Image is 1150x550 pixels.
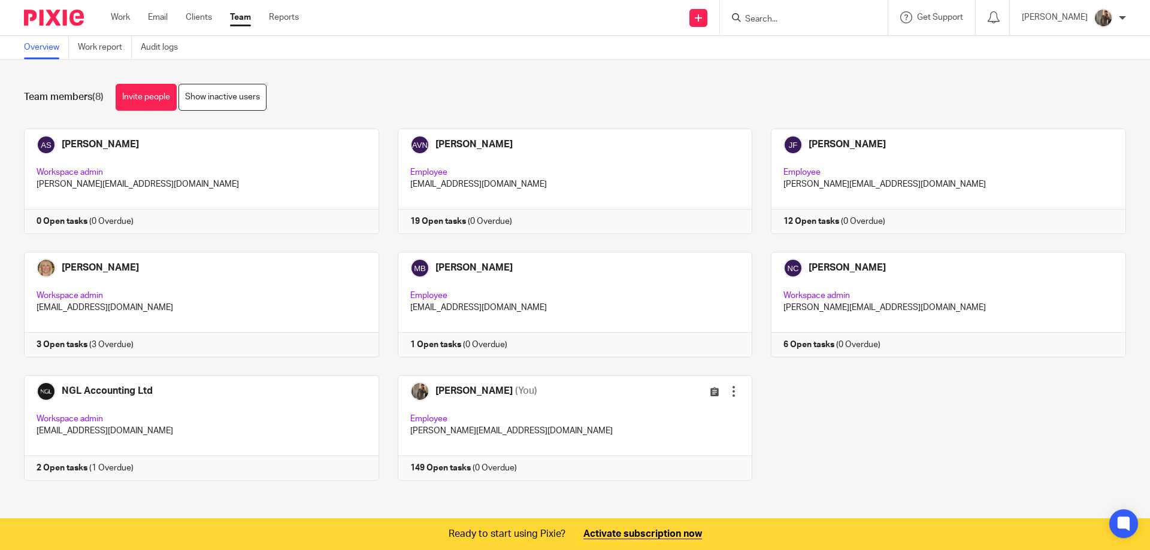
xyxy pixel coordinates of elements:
[269,11,299,23] a: Reports
[178,84,267,111] a: Show inactive users
[24,10,84,26] img: Pixie
[744,14,852,25] input: Search
[92,92,104,102] span: (8)
[24,91,104,104] h1: Team members
[230,11,251,23] a: Team
[186,11,212,23] a: Clients
[116,84,177,111] a: Invite people
[917,13,963,22] span: Get Support
[24,36,69,59] a: Overview
[141,36,187,59] a: Audit logs
[111,11,130,23] a: Work
[148,11,168,23] a: Email
[78,36,132,59] a: Work report
[1022,11,1088,23] p: [PERSON_NAME]
[1094,8,1113,28] img: IMG_5023.jpeg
